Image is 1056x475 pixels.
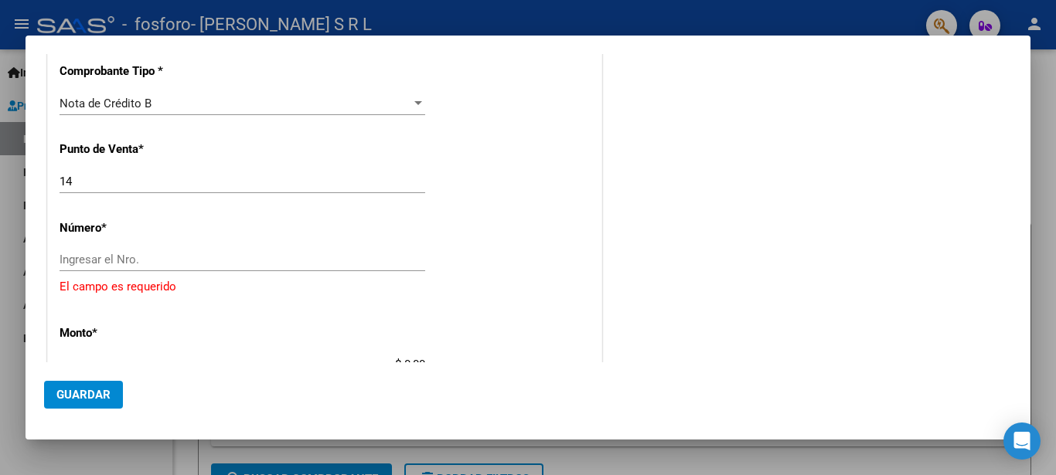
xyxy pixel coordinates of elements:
[60,141,219,158] p: Punto de Venta
[60,63,219,80] p: Comprobante Tipo *
[60,219,219,237] p: Número
[60,97,152,110] span: Nota de Crédito B
[60,324,219,342] p: Monto
[56,388,111,402] span: Guardar
[1003,422,1041,460] div: Open Intercom Messenger
[44,381,123,409] button: Guardar
[60,278,590,296] p: El campo es requerido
